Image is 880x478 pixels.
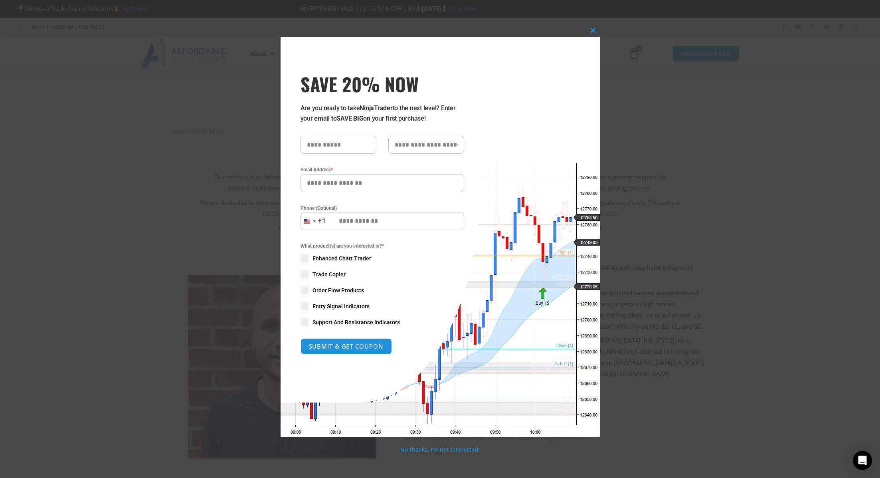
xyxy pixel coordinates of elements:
[312,286,364,294] span: Order Flow Products
[301,242,464,250] span: What product(s) are you interested in?
[301,73,464,95] h3: SAVE 20% NOW
[301,270,464,278] label: Trade Copier
[301,212,326,230] button: Selected country
[301,302,464,310] label: Entry Signal Indicators
[301,338,392,355] button: SUBMIT & GET COUPON
[312,302,370,310] span: Entry Signal Indicators
[312,318,400,326] span: Support And Resistance Indicators
[336,115,363,122] strong: SAVE BIG
[301,204,464,212] label: Phone (Optional)
[400,446,480,453] a: No thanks, I’m not interested!
[301,254,464,262] label: Enhanced Chart Trader
[301,286,464,294] label: Order Flow Products
[301,166,464,174] label: Email Address
[318,216,326,226] div: +1
[853,451,872,470] div: Open Intercom Messenger
[301,318,464,326] label: Support And Resistance Indicators
[301,103,464,124] p: Are you ready to take to the next level? Enter your email to on your first purchase!
[312,270,346,278] span: Trade Copier
[312,254,371,262] span: Enhanced Chart Trader
[360,104,392,112] strong: NinjaTrader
